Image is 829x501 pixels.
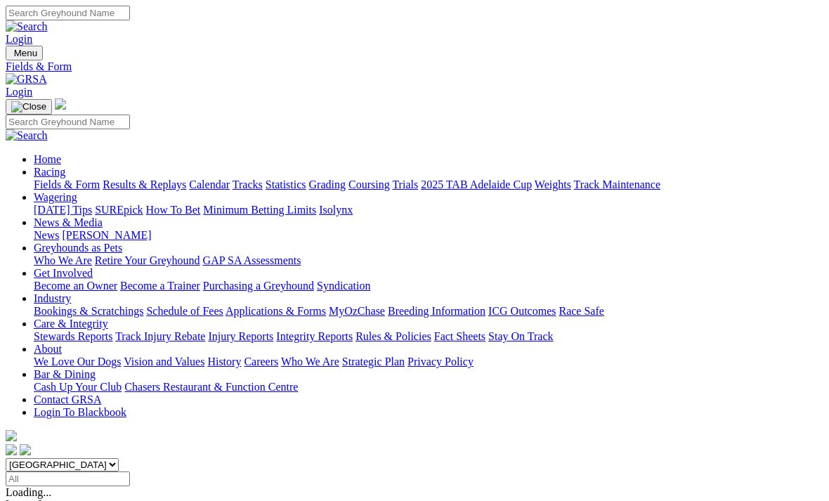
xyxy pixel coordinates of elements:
a: Who We Are [281,356,339,367]
div: Greyhounds as Pets [34,254,823,267]
a: Become an Owner [34,280,117,292]
a: Careers [244,356,278,367]
a: Syndication [317,280,370,292]
a: News [34,229,59,241]
img: GRSA [6,73,47,86]
span: Loading... [6,486,51,498]
a: Chasers Restaurant & Function Centre [124,381,298,393]
a: Purchasing a Greyhound [203,280,314,292]
a: Breeding Information [388,305,485,317]
input: Search [6,6,130,20]
a: Login To Blackbook [34,406,126,418]
a: Calendar [189,178,230,190]
a: Statistics [266,178,306,190]
a: Become a Trainer [120,280,200,292]
img: twitter.svg [20,444,31,455]
a: Fact Sheets [434,330,485,342]
div: Racing [34,178,823,191]
div: Industry [34,305,823,318]
a: Home [34,153,61,165]
a: Strategic Plan [342,356,405,367]
a: Weights [535,178,571,190]
a: Retire Your Greyhound [95,254,200,266]
a: Login [6,86,32,98]
button: Toggle navigation [6,46,43,60]
a: Fields & Form [34,178,100,190]
a: Race Safe [559,305,603,317]
a: Injury Reports [208,330,273,342]
img: Close [11,101,46,112]
a: News & Media [34,216,103,228]
input: Select date [6,471,130,486]
a: Applications & Forms [226,305,326,317]
div: About [34,356,823,368]
a: Stewards Reports [34,330,112,342]
a: Who We Are [34,254,92,266]
a: Fields & Form [6,60,823,73]
a: Racing [34,166,65,178]
a: Greyhounds as Pets [34,242,122,254]
a: Minimum Betting Limits [203,204,316,216]
button: Toggle navigation [6,99,52,115]
a: Care & Integrity [34,318,108,330]
a: Rules & Policies [355,330,431,342]
a: Vision and Values [124,356,204,367]
a: Trials [392,178,418,190]
a: Grading [309,178,346,190]
a: History [207,356,241,367]
img: Search [6,129,48,142]
a: Bar & Dining [34,368,96,380]
a: Login [6,33,32,45]
img: logo-grsa-white.png [55,98,66,110]
a: Contact GRSA [34,393,101,405]
a: How To Bet [146,204,201,216]
a: Privacy Policy [407,356,474,367]
a: Get Involved [34,267,93,279]
a: Cash Up Your Club [34,381,122,393]
a: About [34,343,62,355]
img: facebook.svg [6,444,17,455]
a: Track Maintenance [574,178,660,190]
a: Stay On Track [488,330,553,342]
div: Bar & Dining [34,381,823,393]
a: SUREpick [95,204,143,216]
a: Industry [34,292,71,304]
a: ICG Outcomes [488,305,556,317]
a: Bookings & Scratchings [34,305,143,317]
div: News & Media [34,229,823,242]
input: Search [6,115,130,129]
div: Care & Integrity [34,330,823,343]
img: Search [6,20,48,33]
a: Integrity Reports [276,330,353,342]
div: Get Involved [34,280,823,292]
a: [PERSON_NAME] [62,229,151,241]
a: [DATE] Tips [34,204,92,216]
a: Coursing [348,178,390,190]
a: Tracks [233,178,263,190]
div: Wagering [34,204,823,216]
img: logo-grsa-white.png [6,430,17,441]
a: We Love Our Dogs [34,356,121,367]
a: Results & Replays [103,178,186,190]
a: GAP SA Assessments [203,254,301,266]
a: MyOzChase [329,305,385,317]
span: Menu [14,48,37,58]
a: Isolynx [319,204,353,216]
a: Track Injury Rebate [115,330,205,342]
a: Wagering [34,191,77,203]
a: Schedule of Fees [146,305,223,317]
a: 2025 TAB Adelaide Cup [421,178,532,190]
